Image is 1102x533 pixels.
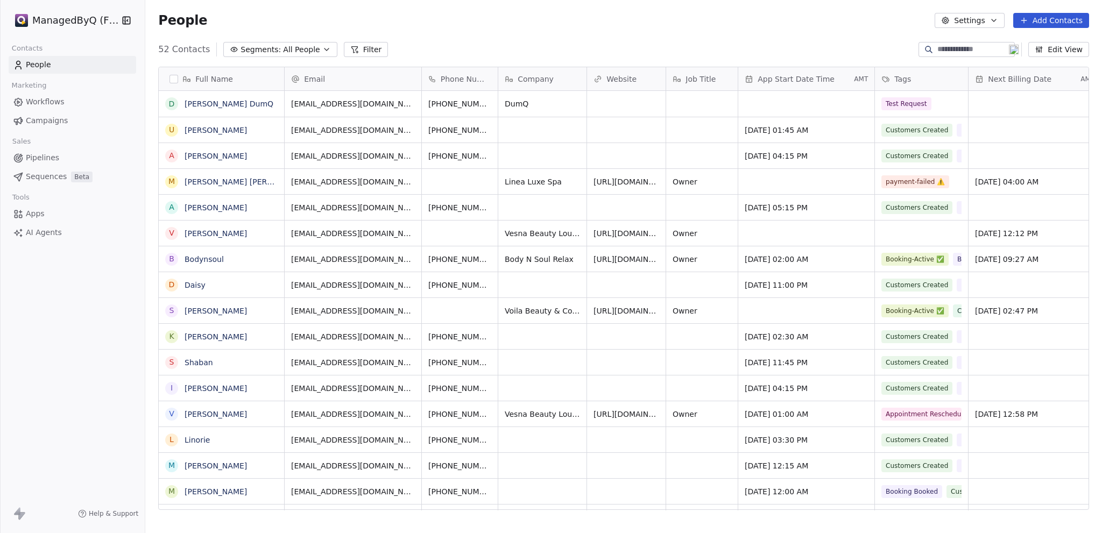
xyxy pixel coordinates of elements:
div: Phone Number [422,67,498,90]
span: payment-failed ⚠️ [881,175,949,188]
span: [PHONE_NUMBER] [428,98,491,109]
div: App Start Date TimeAMT [738,67,874,90]
span: Contacts [7,40,47,56]
button: Add Contacts [1013,13,1089,28]
a: Linorie [185,436,210,444]
div: Email [285,67,421,90]
span: [DATE] 03:30 PM [745,435,868,445]
span: Booking Booked [957,150,1018,162]
span: [DATE] 02:47 PM [975,305,1094,316]
a: Workflows [9,93,136,111]
span: Beta [71,172,93,182]
a: Campaigns [9,112,136,130]
a: Pipelines [9,149,136,167]
span: [EMAIL_ADDRESS][DOMAIN_NAME] [291,486,415,497]
div: K [169,331,174,342]
span: Linea Luxe Spa [505,176,580,187]
button: ManagedByQ (FZE) [13,11,115,30]
div: Full Name [159,67,284,90]
span: [EMAIL_ADDRESS][DOMAIN_NAME] [291,98,415,109]
span: Customer [953,304,993,317]
span: [PHONE_NUMBER] [428,435,491,445]
span: [DATE] 01:45 AM [745,125,868,136]
a: [PERSON_NAME] [185,307,247,315]
span: Marketing [7,77,51,94]
div: D [169,279,175,290]
div: U [169,124,174,136]
span: [EMAIL_ADDRESS][DOMAIN_NAME] [291,280,415,290]
span: Booking Booked [881,485,942,498]
div: D [169,98,175,110]
span: [EMAIL_ADDRESS][DOMAIN_NAME] [291,357,415,368]
span: Test Request [881,97,931,110]
span: [DATE] 02:30 AM [745,331,868,342]
span: Tools [8,189,34,205]
a: [PERSON_NAME] [185,384,247,393]
span: People [158,12,207,29]
span: [PHONE_NUMBER] [428,460,491,471]
iframe: Intercom live chat [1065,496,1091,522]
span: AMT [1080,75,1094,83]
a: [PERSON_NAME] [185,487,247,496]
span: Owner [673,409,731,420]
span: Booking Booked [957,201,1018,214]
div: S [169,305,174,316]
span: [EMAIL_ADDRESS][DOMAIN_NAME] [291,435,415,445]
span: Owner [673,228,731,239]
span: [EMAIL_ADDRESS][DOMAIN_NAME] [291,305,415,316]
button: Edit View [1028,42,1089,57]
span: Booking Booked [957,124,1018,137]
span: Booking-Active ✅ [881,253,949,266]
div: A [169,150,174,161]
span: Vesna Beauty Lounge [505,409,580,420]
span: Owner [673,254,731,265]
a: AI Agents [9,224,136,241]
div: M [168,486,175,497]
span: Tags [894,74,911,84]
div: V [169,228,174,239]
a: [URL][DOMAIN_NAME] [594,177,677,186]
a: [PERSON_NAME] [185,410,247,418]
span: Help & Support [89,509,138,518]
a: [PERSON_NAME] DumQ [185,100,273,108]
span: [DATE] 04:15 PM [745,151,868,161]
span: Booking Booked [957,356,1018,369]
span: People [26,59,51,70]
span: [PHONE_NUMBER] [428,486,491,497]
span: Customers Created [946,485,1018,498]
span: Apps [26,208,45,219]
div: L [169,434,174,445]
span: [EMAIL_ADDRESS][DOMAIN_NAME] [291,460,415,471]
span: [PHONE_NUMBER] [428,151,491,161]
span: [EMAIL_ADDRESS][DOMAIN_NAME] [291,254,415,265]
a: [PERSON_NAME] [185,229,247,238]
span: Pipelines [26,152,59,164]
span: Booking-Active ✅ [881,304,949,317]
span: Customers Created [881,433,952,446]
span: Customers Created [881,201,952,214]
div: grid [159,91,285,510]
img: Stripe.png [15,14,28,27]
a: [PERSON_NAME] [185,461,247,470]
span: [DATE] 12:00 AM [745,486,868,497]
span: [PHONE_NUMBER] [428,409,491,420]
span: [EMAIL_ADDRESS][DOMAIN_NAME] [291,176,415,187]
span: Customers Created [881,382,952,395]
div: B [169,253,174,265]
span: Job Title [686,74,716,84]
span: [PHONE_NUMBER] [428,125,491,136]
span: [DATE] 04:15 PM [745,383,868,394]
span: Segments: [241,44,281,55]
span: Customers Created [881,459,952,472]
span: [EMAIL_ADDRESS][DOMAIN_NAME] [291,151,415,161]
span: Workflows [26,96,65,108]
a: [PERSON_NAME] [185,152,247,160]
button: Settings [935,13,1004,28]
span: AMT [854,75,868,83]
span: [PHONE_NUMBER] [428,254,491,265]
span: Campaigns [26,115,68,126]
img: 19.png [1009,45,1019,54]
span: Appointment Rescheduled [881,408,962,421]
span: [DATE] 04:00 AM [975,176,1094,187]
span: Booking Booked [957,279,1018,292]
